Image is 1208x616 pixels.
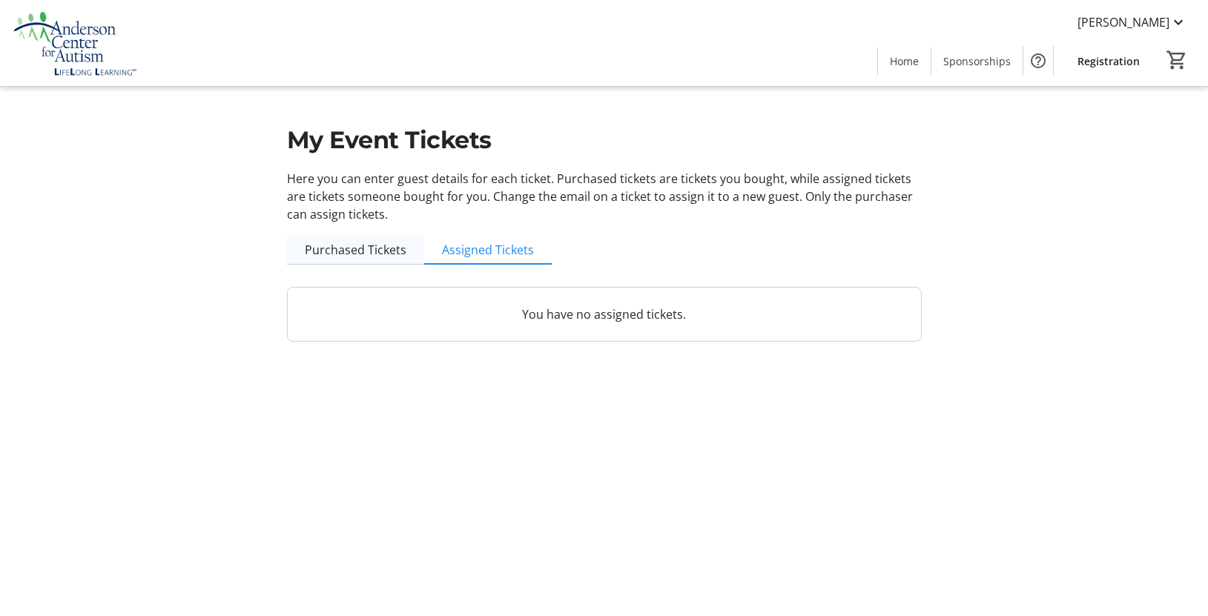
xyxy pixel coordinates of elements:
a: Registration [1066,47,1152,75]
span: Registration [1077,53,1140,69]
span: Sponsorships [943,53,1011,69]
button: Cart [1164,47,1190,73]
span: Purchased Tickets [305,244,406,256]
button: Help [1023,46,1053,76]
h1: My Event Tickets [287,122,922,158]
span: Assigned Tickets [442,244,534,256]
span: Home [890,53,919,69]
a: Sponsorships [931,47,1023,75]
a: Home [878,47,931,75]
span: [PERSON_NAME] [1077,13,1169,31]
p: Here you can enter guest details for each ticket. Purchased tickets are tickets you bought, while... [287,170,922,223]
button: [PERSON_NAME] [1066,10,1199,34]
p: You have no assigned tickets. [306,305,903,323]
img: Anderson Center for Autism's Logo [9,6,141,80]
